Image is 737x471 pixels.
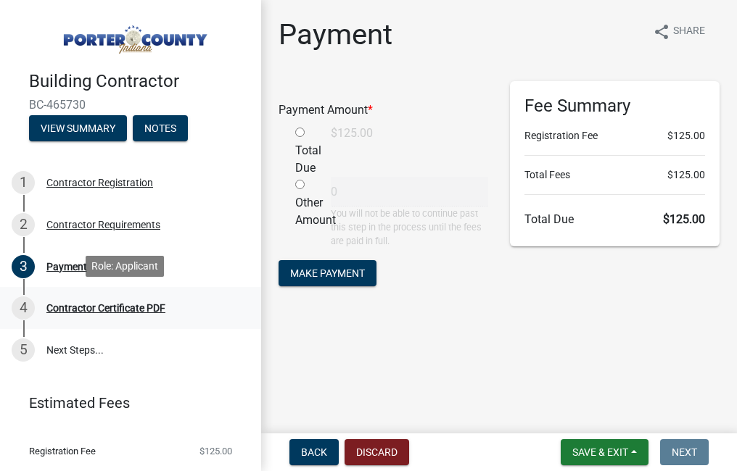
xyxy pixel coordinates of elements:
span: Next [672,446,697,458]
div: 2 [12,213,35,236]
wm-modal-confirm: Summary [29,123,127,135]
div: 1 [12,171,35,194]
span: $125.00 [199,446,232,456]
span: Back [301,446,327,458]
span: BC-465730 [29,98,232,112]
i: share [653,23,670,41]
button: Discard [345,439,409,465]
div: 3 [12,255,35,278]
span: Make Payment [290,267,365,278]
h4: Building Contractor [29,71,250,92]
div: Contractor Registration [46,178,153,188]
button: View Summary [29,115,127,141]
div: 5 [12,338,35,362]
h1: Payment [279,17,392,52]
button: Notes [133,115,188,141]
h6: Fee Summary [524,96,705,117]
div: Contractor Requirements [46,220,160,230]
span: Share [673,23,705,41]
div: Payment [46,262,87,272]
li: Registration Fee [524,128,705,143]
button: shareShare [641,17,717,46]
div: Total Due [284,125,320,177]
div: Contractor Certificate PDF [46,303,165,313]
button: Save & Exit [561,439,649,465]
span: Save & Exit [572,446,628,458]
span: Registration Fee [29,446,96,456]
button: Back [289,439,339,465]
div: Role: Applicant [86,256,164,277]
h6: Total Due [524,212,705,226]
div: Other Amount [284,177,320,249]
wm-modal-confirm: Notes [133,123,188,135]
button: Next [660,439,709,465]
span: $125.00 [667,167,705,183]
div: 4 [12,296,35,320]
button: Make Payment [279,260,376,286]
span: $125.00 [667,128,705,143]
a: Estimated Fees [12,388,238,417]
li: Total Fees [524,167,705,183]
img: Porter County, Indiana [29,15,238,56]
div: Payment Amount [268,101,499,119]
span: $125.00 [663,212,705,226]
